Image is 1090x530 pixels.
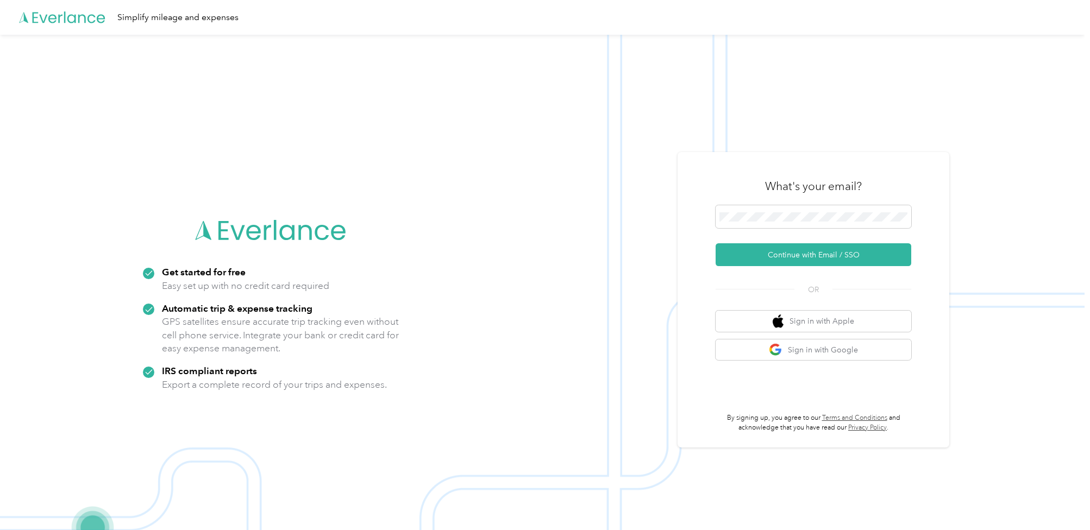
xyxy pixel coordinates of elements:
img: apple logo [773,314,784,328]
span: OR [794,284,832,295]
p: By signing up, you agree to our and acknowledge that you have read our . [716,413,911,432]
div: Simplify mileage and expenses [117,11,239,24]
a: Terms and Conditions [822,414,887,422]
a: Privacy Policy [848,424,887,432]
img: google logo [769,343,782,357]
strong: IRS compliant reports [162,365,257,376]
strong: Automatic trip & expense tracking [162,302,312,314]
h3: What's your email? [765,179,862,194]
button: apple logoSign in with Apple [716,311,911,332]
p: Easy set up with no credit card required [162,279,329,293]
p: GPS satellites ensure accurate trip tracking even without cell phone service. Integrate your bank... [162,315,399,355]
button: google logoSign in with Google [716,339,911,361]
button: Continue with Email / SSO [716,243,911,266]
strong: Get started for free [162,266,246,277]
p: Export a complete record of your trips and expenses. [162,378,387,392]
